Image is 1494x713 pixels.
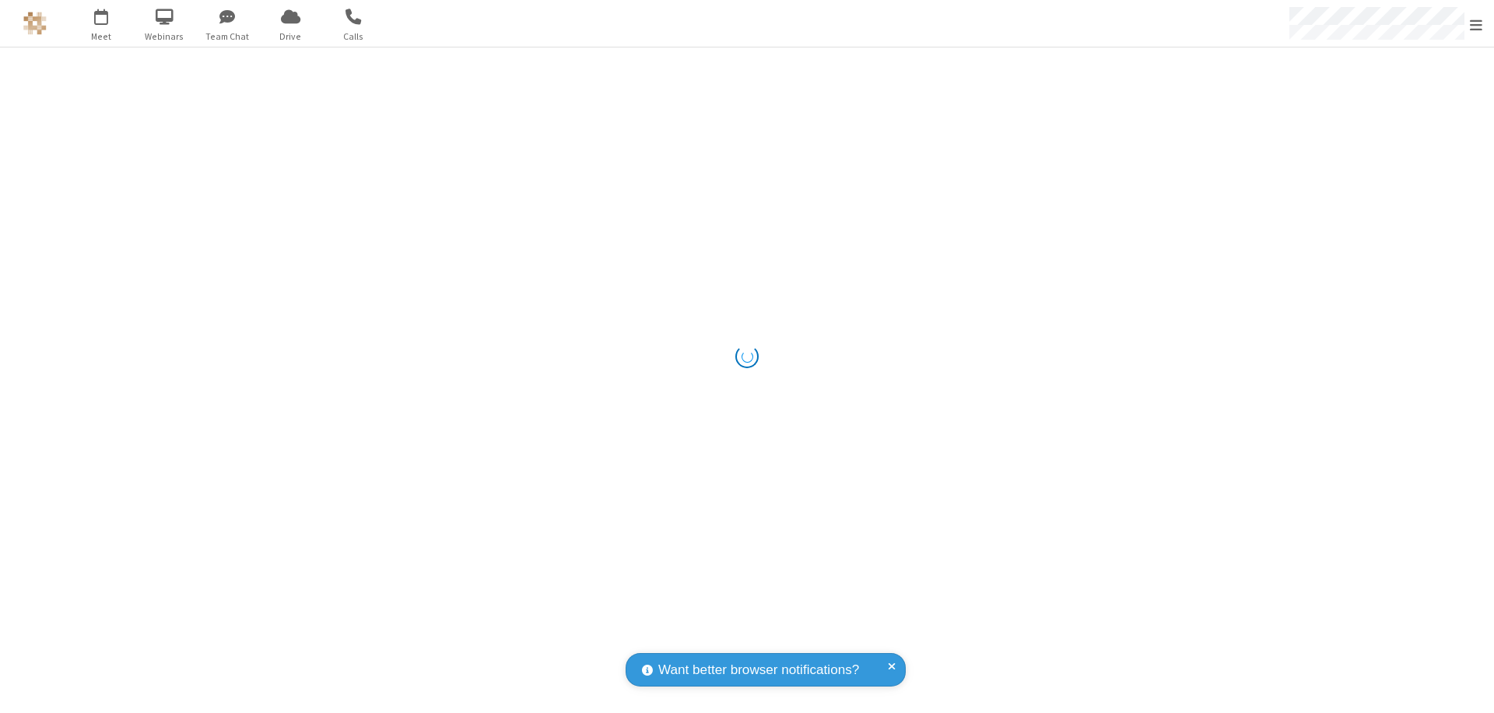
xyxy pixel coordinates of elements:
[324,30,383,44] span: Calls
[198,30,257,44] span: Team Chat
[23,12,47,35] img: QA Selenium DO NOT DELETE OR CHANGE
[658,660,859,680] span: Want better browser notifications?
[135,30,194,44] span: Webinars
[261,30,320,44] span: Drive
[1455,673,1482,702] iframe: Chat
[72,30,131,44] span: Meet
